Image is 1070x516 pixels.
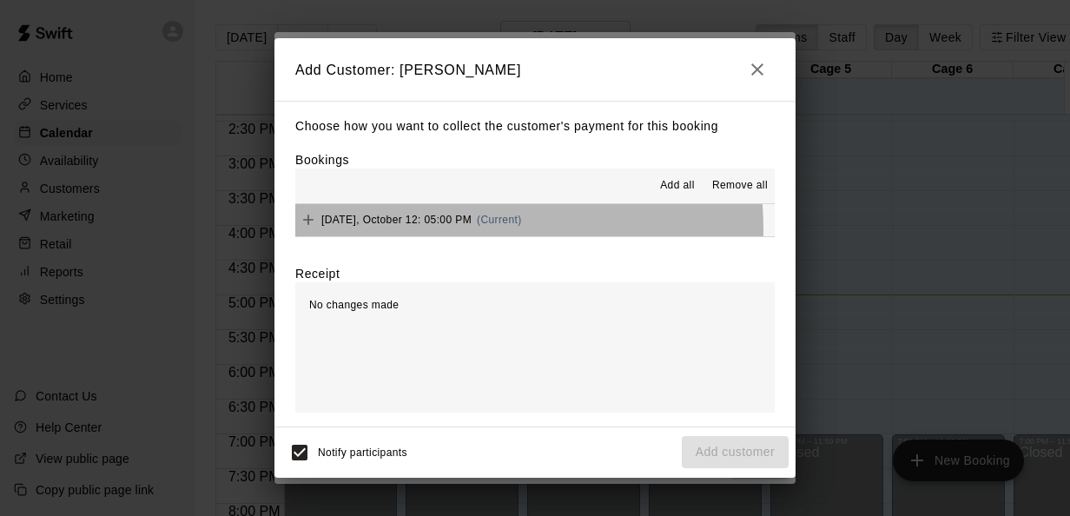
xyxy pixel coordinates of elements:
[295,204,775,236] button: Add[DATE], October 12: 05:00 PM(Current)
[295,265,340,282] label: Receipt
[660,177,695,195] span: Add all
[650,172,705,200] button: Add all
[295,153,349,167] label: Bookings
[321,214,472,226] span: [DATE], October 12: 05:00 PM
[712,177,768,195] span: Remove all
[295,213,321,226] span: Add
[705,172,775,200] button: Remove all
[295,116,775,137] p: Choose how you want to collect the customer's payment for this booking
[274,38,796,101] h2: Add Customer: [PERSON_NAME]
[318,447,407,459] span: Notify participants
[309,299,399,311] span: No changes made
[477,214,522,226] span: (Current)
